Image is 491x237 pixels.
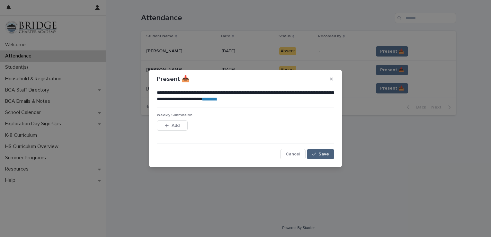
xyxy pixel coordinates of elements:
[157,75,190,83] p: Present 📥
[280,149,306,159] button: Cancel
[307,149,334,159] button: Save
[172,123,180,128] span: Add
[286,152,300,156] span: Cancel
[318,152,329,156] span: Save
[157,113,192,117] span: Weekly Submission
[157,120,188,131] button: Add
